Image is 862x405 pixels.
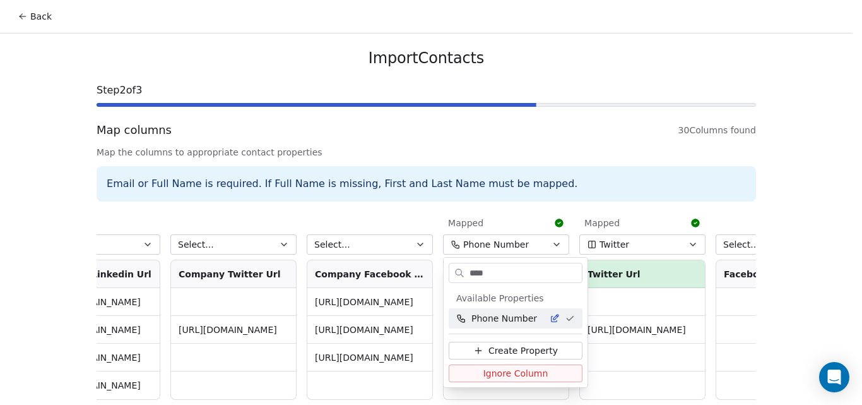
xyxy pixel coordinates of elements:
button: Ignore Column [449,365,582,382]
span: Available Properties [456,292,544,305]
button: Create Property [449,342,582,360]
span: Create Property [488,344,558,357]
span: Phone Number [471,312,537,325]
div: Suggestions [449,288,582,329]
span: Ignore Column [483,367,548,380]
